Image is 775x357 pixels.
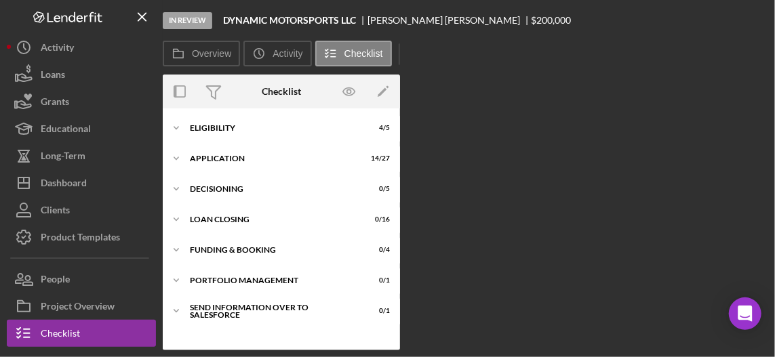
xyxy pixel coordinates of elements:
div: Checklist [41,320,80,350]
button: Checklist [7,320,156,347]
button: Activity [7,34,156,61]
button: Overview [163,41,240,66]
div: Checklist [262,86,301,97]
div: Decisioning [190,185,356,193]
div: Loan Closing [190,215,356,224]
button: Product Templates [7,224,156,251]
div: Activity [41,34,74,64]
button: Loans [7,61,156,88]
div: 0 / 16 [365,215,390,224]
label: Overview [192,48,231,59]
button: Educational [7,115,156,142]
button: Clients [7,196,156,224]
div: 14 / 27 [365,154,390,163]
button: Dashboard [7,169,156,196]
b: DYNAMIC MOTORSPORTS LLC [223,15,356,26]
div: 0 / 1 [365,307,390,315]
div: [PERSON_NAME] [PERSON_NAME] [367,15,532,26]
div: People [41,266,70,296]
button: Checklist [315,41,392,66]
div: Funding & Booking [190,246,356,254]
button: Project Overview [7,293,156,320]
span: $200,000 [532,14,572,26]
div: Dashboard [41,169,87,200]
div: Grants [41,88,69,119]
button: Activity [243,41,311,66]
div: In Review [163,12,212,29]
div: Long-Term [41,142,85,173]
div: 0 / 4 [365,246,390,254]
div: Eligibility [190,124,356,132]
div: 0 / 1 [365,276,390,285]
div: Loans [41,61,65,91]
label: Activity [273,48,302,59]
button: Long-Term [7,142,156,169]
div: 4 / 5 [365,124,390,132]
div: Application [190,154,356,163]
div: 0 / 5 [365,185,390,193]
label: Checklist [344,48,383,59]
div: Portfolio Management [190,276,356,285]
div: Clients [41,196,70,227]
div: Open Intercom Messenger [729,297,761,330]
button: People [7,266,156,293]
button: Grants [7,88,156,115]
div: Product Templates [41,224,120,254]
div: Educational [41,115,91,146]
div: Send Information over to Salesforce [190,303,356,319]
div: Project Overview [41,293,115,323]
